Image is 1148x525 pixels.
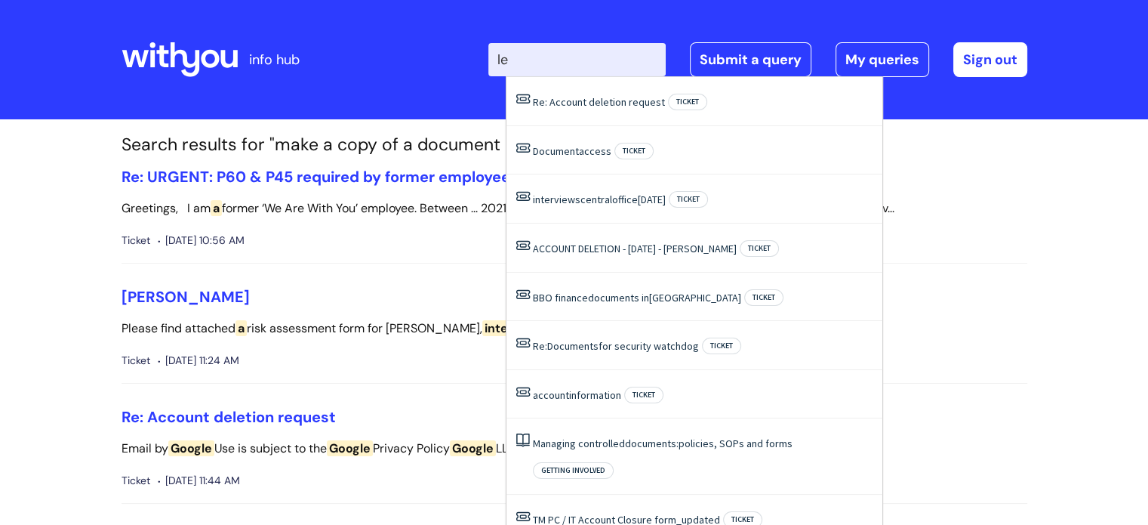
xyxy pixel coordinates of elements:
[740,240,779,257] span: Ticket
[122,231,150,250] span: Ticket
[482,320,533,336] span: internal
[624,387,663,403] span: Ticket
[690,42,811,77] a: Submit a query
[588,291,639,304] span: documents
[122,318,1027,340] p: Please find attached risk assessment form for [PERSON_NAME], auditor who I wish ... start his pos...
[702,338,741,354] span: Ticket
[533,462,614,479] span: Getting involved
[122,471,150,490] span: Ticket
[625,437,679,450] span: documents:
[122,438,1027,460] p: Email by Use is subject to the Privacy Policy LLC, 1600 ... mode. All
[122,198,1027,220] p: Greetings, I am former ‘We Are With You’ employee. Between ... 2021 I was the Digital Communicati...
[533,144,579,158] span: Document
[533,242,737,255] a: ACCOUNT DELETION - [DATE] - [PERSON_NAME]
[669,191,708,208] span: Ticket
[168,440,214,456] span: Google
[122,167,773,187] a: Re: URGENT: P60 & P45 required by former employee. Forward to HR immediately, please
[488,43,666,76] input: Search
[122,287,250,307] a: [PERSON_NAME]
[642,291,649,304] span: in
[122,351,150,370] span: Ticket
[533,437,793,450] a: Managing controlleddocuments:policies, SOPs and forms
[533,388,621,402] a: accountinformation
[569,388,621,402] span: information
[488,42,1027,77] div: | -
[836,42,929,77] a: My queries
[158,471,240,490] span: [DATE] 11:44 AM
[158,351,239,370] span: [DATE] 11:24 AM
[235,320,247,336] span: a
[211,200,222,216] span: a
[533,193,580,206] span: interviews
[533,144,611,158] a: Documentaccess
[158,231,245,250] span: [DATE] 10:56 AM
[122,134,1027,156] h1: Search results for "make a copy of a document in google"
[327,440,373,456] span: Google
[249,48,300,72] p: info hub
[450,440,496,456] span: Google
[953,42,1027,77] a: Sign out
[533,291,741,304] a: BBO financedocuments in[GEOGRAPHIC_DATA]
[533,339,699,353] a: Re:Documentsfor security watchdog
[668,94,707,110] span: Ticket
[533,95,665,109] a: Re: Account deletion request
[533,193,666,206] a: interviewscentraloffice[DATE]
[614,143,654,159] span: Ticket
[612,193,638,206] span: office
[744,289,783,306] span: Ticket
[122,407,336,427] a: Re: Account deletion request
[547,339,599,353] span: Documents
